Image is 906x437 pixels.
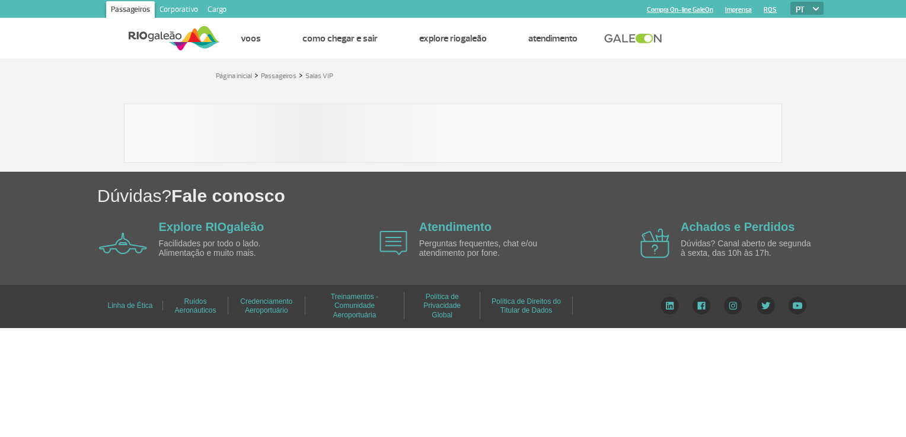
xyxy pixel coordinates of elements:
a: Credenciamento Aeroportuário [240,293,292,319]
a: Corporativo [155,1,203,20]
a: RQS [764,6,777,14]
p: Dúvidas? Canal aberto de segunda à sexta, das 10h às 17h. [681,239,817,258]
img: airplane icon [640,229,669,258]
a: Achados e Perdidos [681,220,795,233]
h1: Dúvidas? [97,184,906,208]
a: Atendimento [419,220,492,233]
a: Voos [241,33,261,44]
a: > [299,68,303,82]
img: airplane icon [99,233,147,254]
a: Cargo [203,1,231,20]
img: YouTube [789,297,806,314]
img: Twitter [757,297,775,314]
a: Ruídos Aeronáuticos [174,293,216,319]
img: airplane icon [379,231,407,255]
img: Instagram [724,297,742,314]
a: Treinamentos - Comunidade Aeroportuária [331,288,378,323]
a: Como chegar e sair [302,33,378,44]
a: Política de Direitos do Titular de Dados [492,293,561,319]
span: Fale conosco [171,186,285,205]
img: Facebook [693,297,710,314]
a: Explore RIOgaleão [159,220,264,233]
a: > [254,68,259,82]
a: Página inicial [216,72,252,81]
p: Facilidades por todo o lado. Alimentação e muito mais. [159,239,295,258]
p: Perguntas frequentes, chat e/ou atendimento por fone. [419,239,556,258]
a: Passageiros [106,1,155,20]
a: Explore RIOgaleão [419,33,487,44]
a: Salas VIP [305,72,333,81]
a: Linha de Ética [107,297,152,314]
a: Passageiros [261,72,296,81]
a: Atendimento [528,33,578,44]
a: Imprensa [725,6,752,14]
a: Política de Privacidade Global [423,288,461,323]
img: LinkedIn [661,297,679,314]
a: Compra On-line GaleOn [647,6,713,14]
